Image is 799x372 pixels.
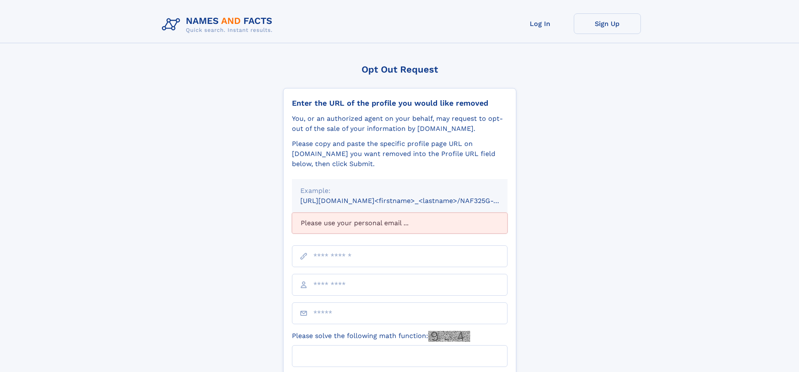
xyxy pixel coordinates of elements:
div: You, or an authorized agent on your behalf, may request to opt-out of the sale of your informatio... [292,114,508,134]
small: [URL][DOMAIN_NAME]<firstname>_<lastname>/NAF325G-xxxxxxxx [300,197,523,205]
div: Example: [300,186,499,196]
div: Please use your personal email ... [292,213,508,234]
div: Opt Out Request [283,64,516,75]
a: Sign Up [574,13,641,34]
label: Please solve the following math function: [292,331,470,342]
div: Please copy and paste the specific profile page URL on [DOMAIN_NAME] you want removed into the Pr... [292,139,508,169]
img: Logo Names and Facts [159,13,279,36]
a: Log In [507,13,574,34]
div: Enter the URL of the profile you would like removed [292,99,508,108]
